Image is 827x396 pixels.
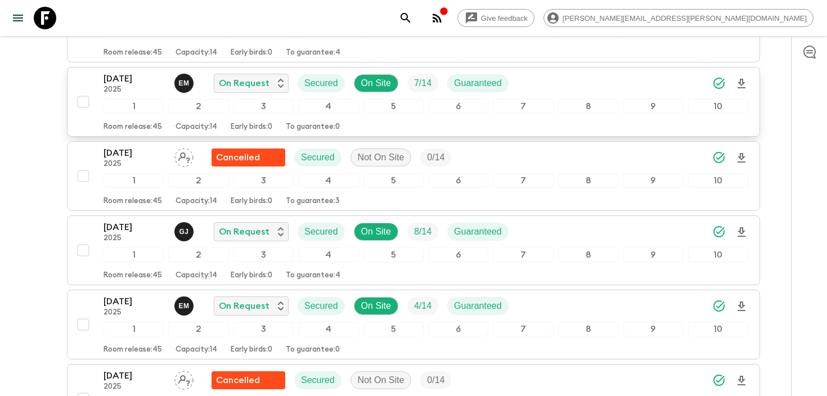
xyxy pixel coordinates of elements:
[304,225,338,238] p: Secured
[361,299,391,313] p: On Site
[298,247,358,262] div: 4
[354,223,398,241] div: On Site
[407,74,438,92] div: Trip Fill
[231,345,272,354] p: Early birds: 0
[104,308,165,317] p: 2025
[176,197,217,206] p: Capacity: 14
[558,322,618,336] div: 8
[556,14,813,22] span: [PERSON_NAME][EMAIL_ADDRESS][PERSON_NAME][DOMAIN_NAME]
[420,371,451,389] div: Trip Fill
[67,290,760,359] button: [DATE]2025Emanuel MunisiOn RequestSecuredOn SiteTrip FillGuaranteed12345678910Room release:45Capa...
[427,151,444,164] p: 0 / 14
[354,297,398,315] div: On Site
[104,123,162,132] p: Room release: 45
[104,382,165,391] p: 2025
[176,271,217,280] p: Capacity: 14
[216,151,260,164] p: Cancelled
[174,77,196,86] span: Emanuel Munisi
[104,85,165,94] p: 2025
[174,296,196,316] button: EM
[286,123,340,132] p: To guarantee: 0
[104,48,162,57] p: Room release: 45
[219,299,269,313] p: On Request
[361,76,391,90] p: On Site
[543,9,813,27] div: [PERSON_NAME][EMAIL_ADDRESS][PERSON_NAME][DOMAIN_NAME]
[428,173,488,188] div: 6
[363,173,424,188] div: 5
[623,322,683,336] div: 9
[286,197,340,206] p: To guarantee: 3
[174,151,194,160] span: Assign pack leader
[420,148,451,166] div: Trip Fill
[233,322,294,336] div: 3
[104,234,165,243] p: 2025
[231,48,272,57] p: Early birds: 0
[168,322,228,336] div: 2
[231,197,272,206] p: Early birds: 0
[174,374,194,383] span: Assign pack leader
[298,173,358,188] div: 4
[174,222,196,241] button: GJ
[233,247,294,262] div: 3
[301,373,335,387] p: Secured
[493,99,553,114] div: 7
[493,173,553,188] div: 7
[688,322,748,336] div: 10
[233,99,294,114] div: 3
[231,271,272,280] p: Early birds: 0
[301,151,335,164] p: Secured
[179,227,188,236] p: G J
[7,7,29,29] button: menu
[219,225,269,238] p: On Request
[104,369,165,382] p: [DATE]
[178,79,189,88] p: E M
[178,301,189,310] p: E M
[688,247,748,262] div: 10
[104,295,165,308] p: [DATE]
[350,371,412,389] div: Not On Site
[688,99,748,114] div: 10
[394,7,417,29] button: search adventures
[735,151,748,165] svg: Download Onboarding
[286,345,340,354] p: To guarantee: 0
[233,173,294,188] div: 3
[104,160,165,169] p: 2025
[286,48,340,57] p: To guarantee: 4
[354,74,398,92] div: On Site
[67,215,760,285] button: [DATE]2025Gerald JohnOn RequestSecuredOn SiteTrip FillGuaranteed12345678910Room release:45Capacit...
[168,173,228,188] div: 2
[67,67,760,137] button: [DATE]2025Emanuel MunisiOn RequestSecuredOn SiteTrip FillGuaranteed12345678910Room release:45Capa...
[304,76,338,90] p: Secured
[623,247,683,262] div: 9
[735,300,748,313] svg: Download Onboarding
[216,373,260,387] p: Cancelled
[174,226,196,235] span: Gerald John
[428,322,488,336] div: 6
[407,223,438,241] div: Trip Fill
[67,141,760,211] button: [DATE]2025Assign pack leaderFlash Pack cancellationSecuredNot On SiteTrip Fill12345678910Room rel...
[428,99,488,114] div: 6
[454,299,502,313] p: Guaranteed
[104,322,164,336] div: 1
[558,247,618,262] div: 8
[104,220,165,234] p: [DATE]
[176,345,217,354] p: Capacity: 14
[286,271,340,280] p: To guarantee: 4
[735,226,748,239] svg: Download Onboarding
[174,74,196,93] button: EM
[363,99,424,114] div: 5
[688,173,748,188] div: 10
[298,74,345,92] div: Secured
[298,322,358,336] div: 4
[168,247,228,262] div: 2
[104,197,162,206] p: Room release: 45
[712,373,726,387] svg: Synced Successfully
[414,225,432,238] p: 8 / 14
[168,99,228,114] div: 2
[104,345,162,354] p: Room release: 45
[454,225,502,238] p: Guaranteed
[104,99,164,114] div: 1
[454,76,502,90] p: Guaranteed
[427,373,444,387] p: 0 / 14
[363,322,424,336] div: 5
